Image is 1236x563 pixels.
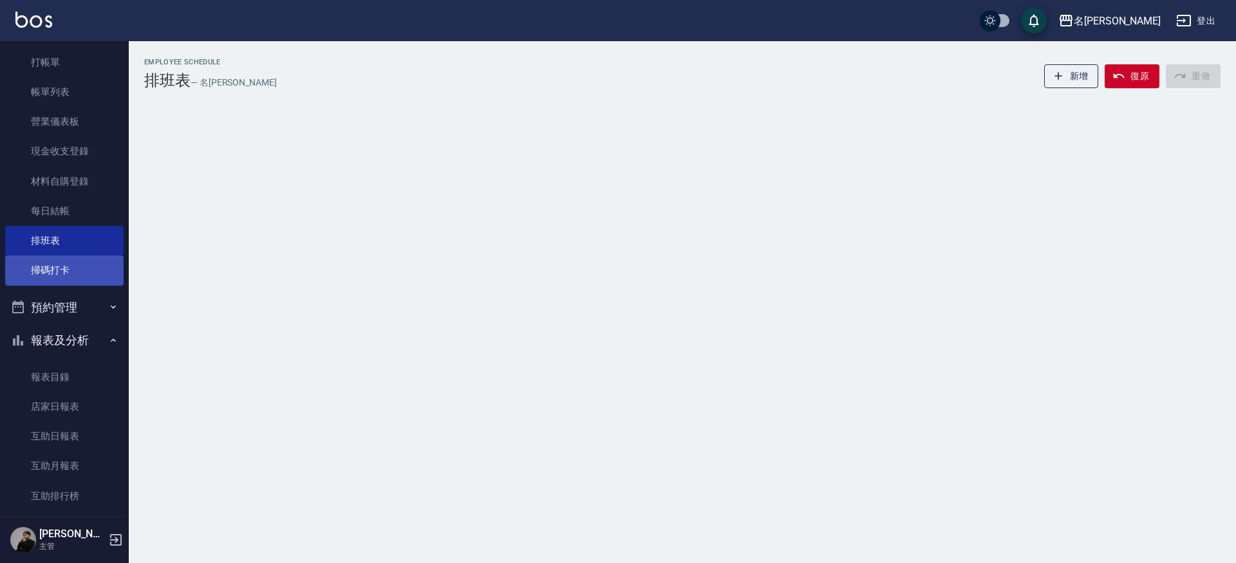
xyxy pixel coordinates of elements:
img: Person [10,527,36,553]
a: 互助排行榜 [5,481,124,511]
a: 報表目錄 [5,362,124,392]
a: 掃碼打卡 [5,255,124,285]
a: 材料自購登錄 [5,167,124,196]
a: 現金收支登錄 [5,136,124,166]
button: 預約管理 [5,291,124,324]
a: 打帳單 [5,48,124,77]
h5: [PERSON_NAME] [39,528,105,540]
a: 互助點數明細 [5,511,124,540]
h6: — 名[PERSON_NAME] [191,76,277,89]
h3: 排班表 [144,71,191,89]
a: 互助月報表 [5,451,124,481]
img: Logo [15,12,52,28]
p: 主管 [39,540,105,552]
a: 店家日報表 [5,392,124,421]
a: 每日結帳 [5,196,124,226]
div: 名[PERSON_NAME] [1074,13,1161,29]
h2: Employee Schedule [144,58,277,66]
button: save [1021,8,1047,33]
a: 互助日報表 [5,421,124,451]
a: 排班表 [5,226,124,255]
button: 復原 [1105,64,1159,88]
a: 營業儀表板 [5,107,124,136]
button: 登出 [1171,9,1221,33]
a: 帳單列表 [5,77,124,107]
button: 報表及分析 [5,324,124,357]
button: 新增 [1044,64,1099,88]
button: 名[PERSON_NAME] [1053,8,1166,34]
